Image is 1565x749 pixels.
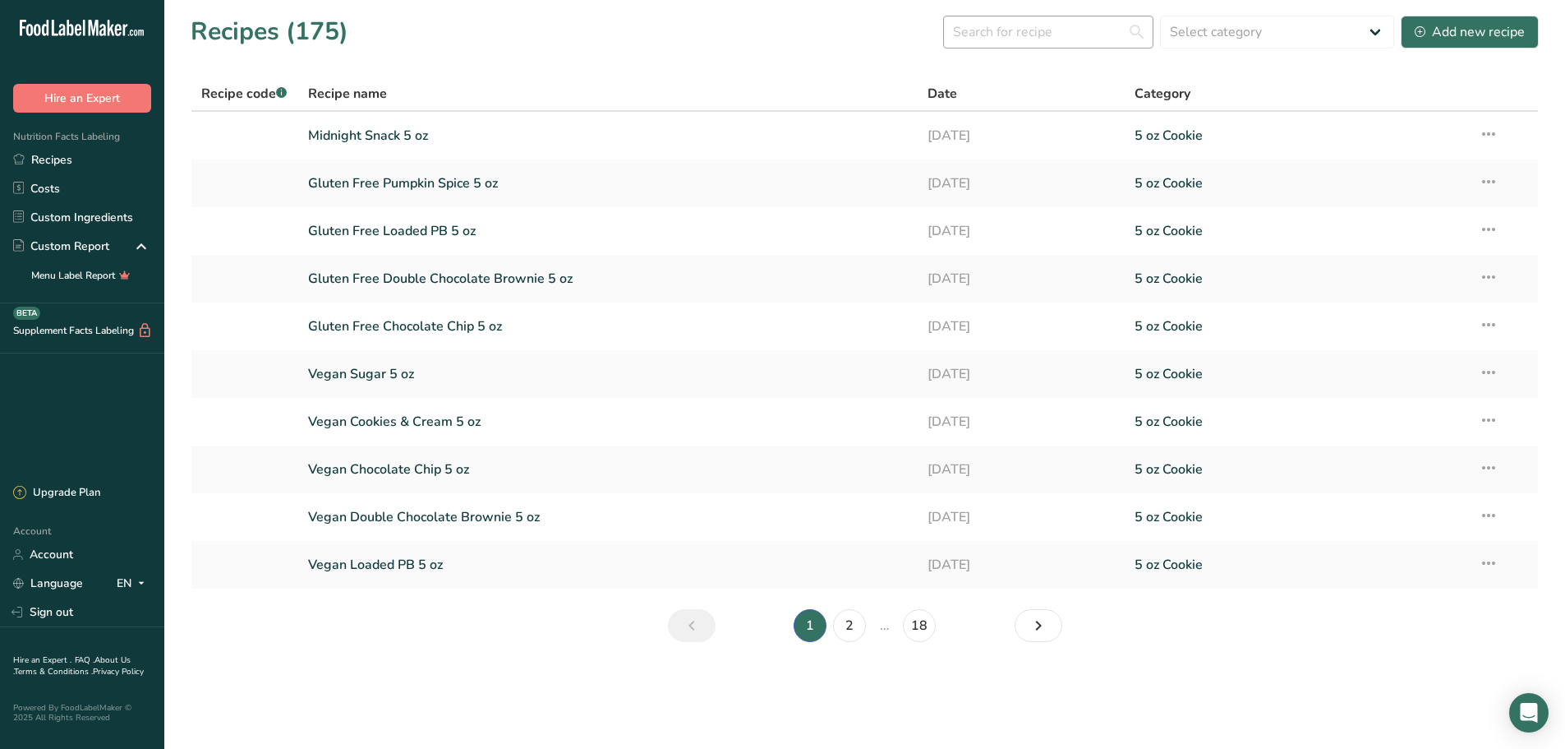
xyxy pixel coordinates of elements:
h1: Recipes (175) [191,13,348,50]
a: Hire an Expert . [13,654,71,666]
a: Gluten Free Double Chocolate Brownie 5 oz [308,261,909,296]
a: [DATE] [927,548,1115,582]
a: [DATE] [927,214,1115,248]
div: BETA [13,307,40,320]
a: Vegan Chocolate Chip 5 oz [308,452,909,487]
a: Vegan Double Chocolate Brownie 5 oz [308,500,909,534]
button: Add new recipe [1401,16,1539,49]
a: 5 oz Cookie [1135,166,1459,201]
a: [DATE] [927,118,1115,153]
a: 5 oz Cookie [1135,405,1459,439]
a: 5 oz Cookie [1135,214,1459,248]
a: [DATE] [927,309,1115,344]
a: Gluten Free Chocolate Chip 5 oz [308,309,909,344]
span: Date [927,84,957,104]
a: FAQ . [75,654,94,666]
a: Previous page [668,609,716,642]
a: Gluten Free Pumpkin Spice 5 oz [308,166,909,201]
a: [DATE] [927,500,1115,534]
a: 5 oz Cookie [1135,452,1459,487]
a: 5 oz Cookie [1135,357,1459,391]
input: Search for recipe [943,16,1153,49]
a: Gluten Free Loaded PB 5 oz [308,214,909,248]
span: Recipe name [308,84,387,104]
a: Vegan Loaded PB 5 oz [308,548,909,582]
a: Privacy Policy [93,666,144,677]
a: [DATE] [927,261,1115,296]
a: Page 18. [903,609,936,642]
a: [DATE] [927,452,1115,487]
a: Page 2. [833,609,866,642]
button: Hire an Expert [13,84,151,113]
a: About Us . [13,654,131,677]
div: Custom Report [13,238,109,255]
div: Open Intercom Messenger [1509,693,1549,733]
a: Terms & Conditions . [14,666,93,677]
a: Next page [1015,609,1062,642]
span: Recipe code [201,85,287,103]
a: [DATE] [927,405,1115,439]
a: Vegan Sugar 5 oz [308,357,909,391]
a: 5 oz Cookie [1135,500,1459,534]
a: [DATE] [927,166,1115,201]
div: Upgrade Plan [13,485,100,502]
div: Add new recipe [1415,22,1525,42]
div: Powered By FoodLabelMaker © 2025 All Rights Reserved [13,703,151,723]
a: 5 oz Cookie [1135,548,1459,582]
span: Category [1135,84,1190,104]
a: Midnight Snack 5 oz [308,118,909,153]
a: [DATE] [927,357,1115,391]
a: 5 oz Cookie [1135,118,1459,153]
div: EN [117,574,151,594]
a: Vegan Cookies & Cream 5 oz [308,405,909,439]
a: 5 oz Cookie [1135,309,1459,344]
a: 5 oz Cookie [1135,261,1459,296]
a: Language [13,569,83,598]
